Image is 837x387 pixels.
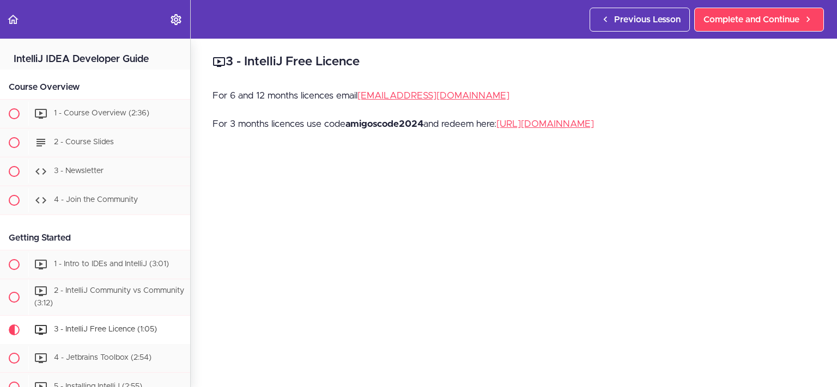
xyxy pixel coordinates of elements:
[54,109,149,117] span: 1 - Course Overview (2:36)
[694,8,824,32] a: Complete and Continue
[357,91,510,100] a: [EMAIL_ADDRESS][DOMAIN_NAME]
[590,8,690,32] a: Previous Lesson
[54,354,151,361] span: 4 - Jetbrains Toolbox (2:54)
[54,138,114,146] span: 2 - Course Slides
[345,119,423,128] strong: amigoscode2024
[213,53,815,71] h2: 3 - IntelliJ Free Licence
[54,325,157,333] span: 3 - IntelliJ Free Licence (1:05)
[213,88,815,104] p: For 6 and 12 months licences email
[7,13,20,26] svg: Back to course curriculum
[169,13,183,26] svg: Settings Menu
[496,119,594,128] a: [URL][DOMAIN_NAME]
[213,116,815,132] p: For 3 months licences use code and redeem here:
[703,13,799,26] span: Complete and Continue
[54,196,138,204] span: 4 - Join the Community
[34,287,184,307] span: 2 - IntelliJ Community vs Community (3:12)
[54,260,169,268] span: 1 - Intro to IDEs and IntelliJ (3:01)
[614,13,681,26] span: Previous Lesson
[54,167,104,175] span: 3 - Newsletter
